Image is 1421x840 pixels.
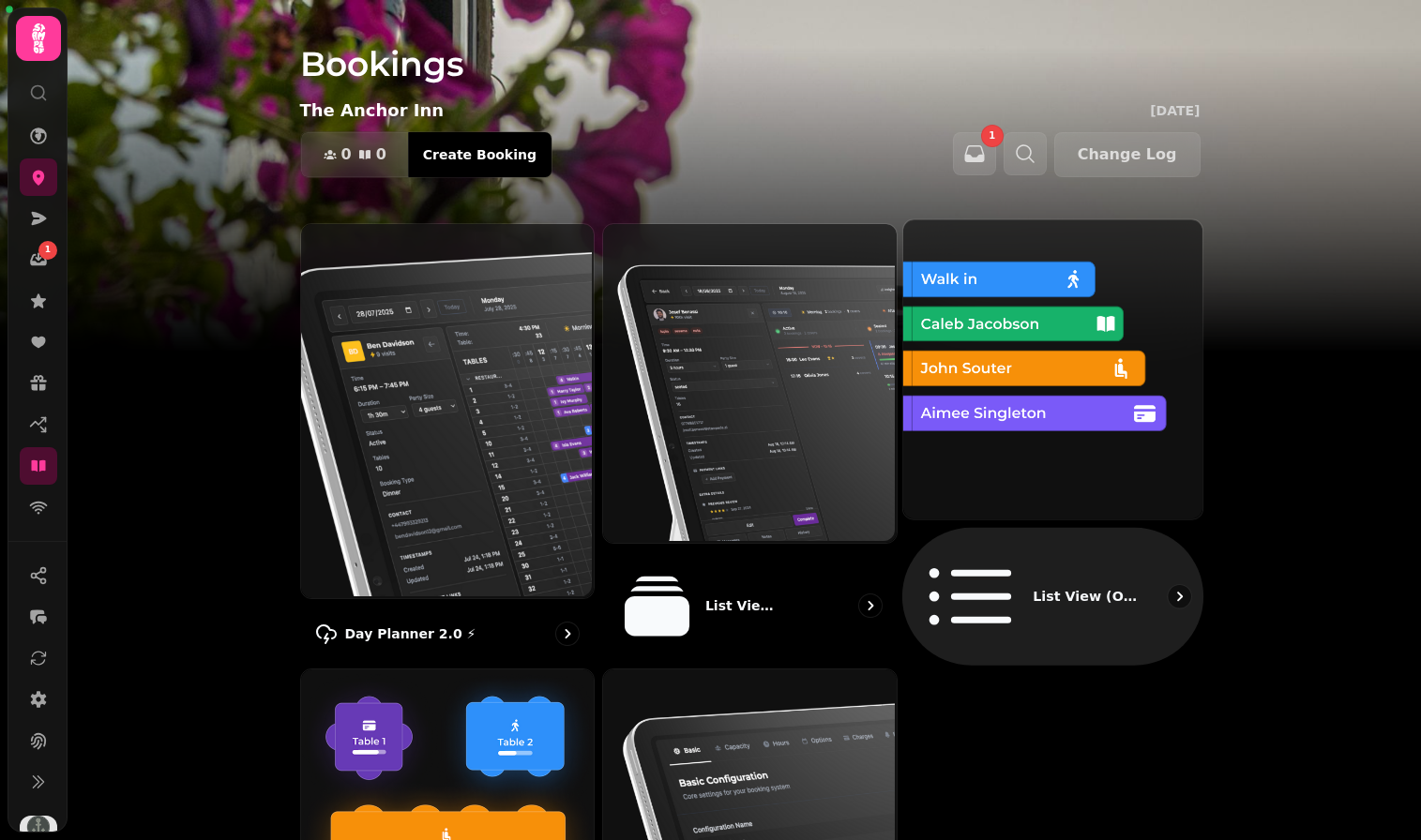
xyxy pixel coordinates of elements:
[1150,101,1200,120] p: [DATE]
[861,596,880,615] svg: go to
[1170,587,1188,606] svg: go to
[301,132,409,177] button: 00
[558,624,577,643] svg: go to
[345,624,476,643] p: Day Planner 2.0 ⚡
[300,223,596,661] a: Day Planner 2.0 ⚡Day Planner 2.0 ⚡
[901,217,1201,517] img: List view (Old - going soon)
[20,241,57,278] a: 1
[989,131,995,141] span: 1
[705,596,782,615] p: List View 2.0 ⚡ (New)
[423,148,537,161] span: Create Booking
[1054,132,1201,177] button: Change Log
[299,222,593,596] img: Day Planner 2.0 ⚡
[300,97,445,124] p: The Anchor Inn
[45,244,51,257] span: 1
[1033,587,1137,606] p: List view (Old - going soon)
[602,223,898,661] a: List View 2.0 ⚡ (New)List View 2.0 ⚡ (New)
[1078,147,1177,162] span: Change Log
[902,218,1203,666] a: List view (Old - going soon)List view (Old - going soon)
[341,147,352,162] span: 0
[601,222,895,541] img: List View 2.0 ⚡ (New)
[408,132,552,177] button: Create Booking
[376,147,386,162] span: 0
